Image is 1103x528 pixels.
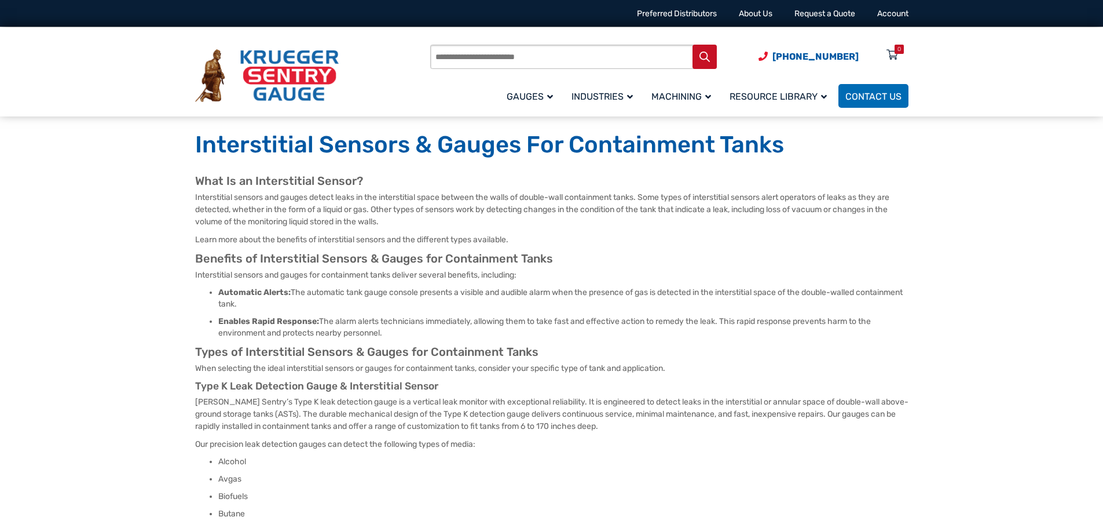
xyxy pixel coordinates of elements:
[571,91,633,102] span: Industries
[195,438,908,450] p: Our precision leak detection gauges can detect the following types of media:
[195,396,908,432] p: [PERSON_NAME] Sentry’s Type K leak detection gauge is a vertical leak monitor with exceptional re...
[500,82,565,110] a: Gauges
[195,130,908,159] h1: Interstitial Sensors & Gauges For Containment Tanks
[507,91,553,102] span: Gauges
[637,9,717,19] a: Preferred Distributors
[838,84,908,108] a: Contact Us
[877,9,908,19] a: Account
[195,234,908,246] p: Learn more about the benefits of interstitial sensors and the different types available.
[195,252,908,266] h2: Benefits of Interstitial Sensors & Gauges for Containment Tanks
[218,474,908,485] li: Avgas
[195,345,908,359] h2: Types of Interstitial Sensors & Gauges for Containment Tanks
[195,191,908,228] p: Interstitial sensors and gauges detect leaks in the interstitial space between the walls of doubl...
[218,287,291,297] strong: Automatic Alerts:
[897,45,901,54] div: 0
[723,82,838,110] a: Resource Library
[218,491,908,502] li: Biofuels
[772,51,859,62] span: [PHONE_NUMBER]
[218,316,908,339] li: The alarm alerts technicians immediately, allowing them to take fast and effective action to reme...
[218,508,908,520] li: Butane
[195,380,908,393] h3: Type K Leak Detection Gauge & Interstitial Sensor
[651,91,711,102] span: Machining
[739,9,772,19] a: About Us
[195,174,908,188] h2: What Is an Interstitial Sensor?
[794,9,855,19] a: Request a Quote
[644,82,723,110] a: Machining
[845,91,902,102] span: Contact Us
[758,49,859,64] a: Phone Number (920) 434-8860
[218,287,908,310] li: The automatic tank gauge console presents a visible and audible alarm when the presence of gas is...
[730,91,827,102] span: Resource Library
[218,316,319,326] strong: Enables Rapid Response:
[195,49,339,103] img: Krueger Sentry Gauge
[218,456,908,468] li: Alcohol
[195,362,908,374] p: When selecting the ideal interstitial sensors or gauges for containment tanks, consider your spec...
[195,269,908,281] p: Interstitial sensors and gauges for containment tanks deliver several benefits, including:
[565,82,644,110] a: Industries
